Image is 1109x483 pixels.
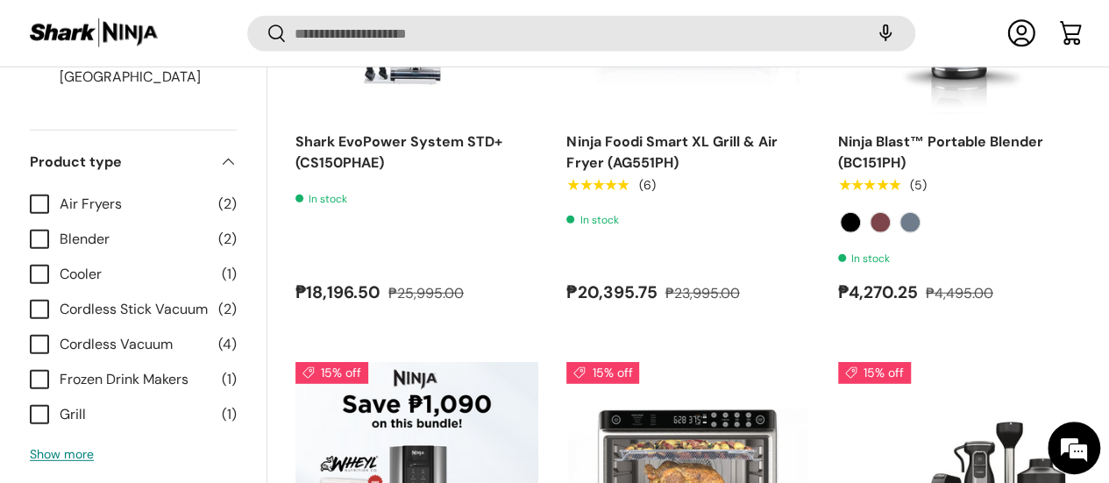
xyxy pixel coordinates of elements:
[566,132,777,172] a: Ninja Foodi Smart XL Grill & Air Fryer (AG551PH)
[102,135,242,312] span: We're online!
[9,308,334,369] textarea: Type your message and hit 'Enter'
[30,152,209,173] span: Product type
[60,369,211,390] span: Frozen Drink Makers
[28,16,160,50] img: Shark Ninja Philippines
[30,131,237,194] summary: Product type
[899,212,921,233] label: Navy Blue
[91,98,295,121] div: Chat with us now
[222,369,237,390] span: (1)
[60,46,211,88] span: Shark Ninja [GEOGRAPHIC_DATA]
[60,264,211,285] span: Cooler
[295,132,502,172] a: Shark EvoPower System STD+ (CS150PHAE)
[60,404,211,425] span: Grill
[222,404,237,425] span: (1)
[288,9,330,51] div: Minimize live chat window
[838,132,1043,172] a: Ninja Blast™ Portable Blender (BC151PH)
[222,264,237,285] span: (1)
[218,334,237,355] span: (4)
[218,194,237,215] span: (2)
[218,229,237,250] span: (2)
[295,362,368,384] span: 15% off
[870,212,891,233] label: Cranberry
[60,299,208,320] span: Cordless Stick Vacuum
[840,212,861,233] label: Black
[838,362,911,384] span: 15% off
[218,299,237,320] span: (2)
[60,334,208,355] span: Cordless Vacuum
[857,14,914,53] speech-search-button: Search by voice
[30,446,94,462] button: Show more
[566,362,639,384] span: 15% off
[60,194,208,215] span: Air Fryers
[60,229,208,250] span: Blender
